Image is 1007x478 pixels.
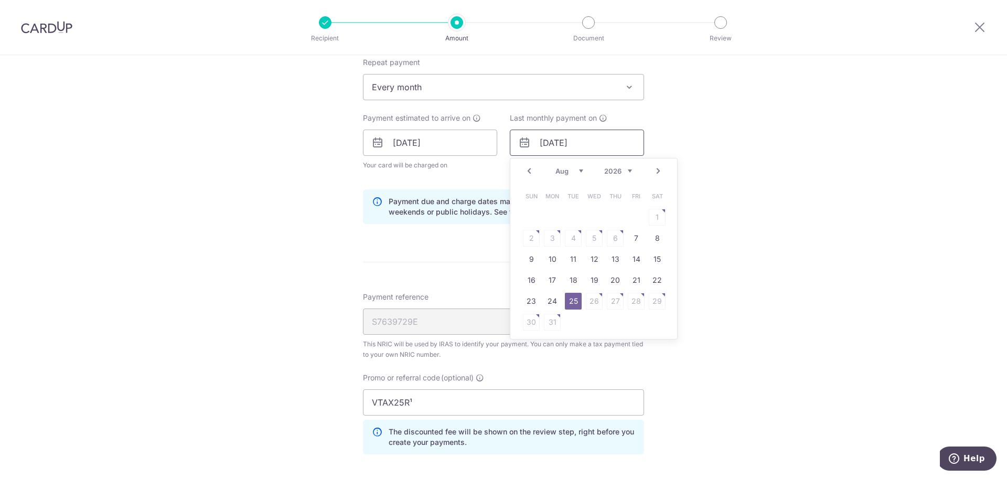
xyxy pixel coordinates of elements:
p: Amount [418,33,496,44]
a: Prev [523,165,535,177]
a: 8 [649,230,666,247]
a: 13 [607,251,624,268]
img: CardUp [21,21,72,34]
span: Monday [544,188,561,205]
span: Promo or referral code [363,373,440,383]
p: The discounted fee will be shown on the review step, right before you create your payments. [389,427,635,448]
label: Repeat payment [363,57,420,68]
input: DD / MM / YYYY [363,130,497,156]
span: Every month [363,74,644,100]
a: 7 [628,230,645,247]
a: 10 [544,251,561,268]
p: Payment due and charge dates may be adjusted if it falls on weekends or public holidays. See fina... [389,196,635,217]
a: 19 [586,272,603,289]
a: 16 [523,272,540,289]
a: 9 [523,251,540,268]
p: Document [550,33,627,44]
a: 22 [649,272,666,289]
span: Thursday [607,188,624,205]
a: 23 [523,293,540,310]
span: Wednesday [586,188,603,205]
span: Sunday [523,188,540,205]
span: Payment estimated to arrive on [363,113,470,123]
span: (optional) [441,373,474,383]
div: This NRIC will be used by IRAS to identify your payment. You can only make a tax payment tied to ... [363,339,644,360]
a: 25 [565,293,582,310]
input: DD / MM / YYYY [510,130,644,156]
span: Friday [628,188,645,205]
span: Payment reference [363,292,428,302]
a: 24 [544,293,561,310]
span: Saturday [649,188,666,205]
a: Next [652,165,665,177]
a: 17 [544,272,561,289]
a: 12 [586,251,603,268]
span: Your card will be charged on [363,160,497,171]
p: Review [682,33,759,44]
a: 14 [628,251,645,268]
span: Every month [363,75,644,100]
a: 21 [628,272,645,289]
a: 11 [565,251,582,268]
p: Recipient [286,33,364,44]
span: Last monthly payment on [510,113,597,123]
span: Tuesday [565,188,582,205]
a: 15 [649,251,666,268]
a: 18 [565,272,582,289]
a: 20 [607,272,624,289]
iframe: Opens a widget where you can find more information [940,447,997,473]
